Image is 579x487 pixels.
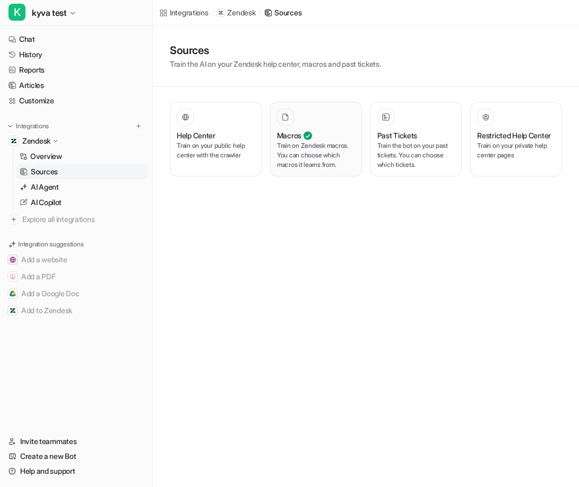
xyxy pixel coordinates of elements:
[4,251,148,268] button: Add a websiteAdd a website
[264,7,301,18] a: Sources
[11,138,17,144] img: Zendesk
[8,214,19,225] img: explore all integrations
[277,141,355,170] p: Train on Zendesk macros. You can choose which macros it learns from.
[6,122,14,130] img: expand menu
[22,136,50,146] p: Zendesk
[4,285,148,302] button: Add a Google DocAdd a Google Doc
[159,7,209,18] a: Integrations
[177,130,215,141] h3: Help Center
[217,7,255,18] a: Zendesk
[170,42,381,58] h1: Sources
[170,7,209,18] div: Integrations
[30,151,62,162] p: Overview
[170,58,381,69] p: Train the AI on your Zendesk help center, macros and past tickets.
[135,122,142,130] img: menu_add.svg
[31,182,59,192] p: AI Agent
[227,7,255,18] p: Zendesk
[8,4,25,21] span: K
[4,434,148,449] a: Invite teammates
[4,212,148,227] a: Explore all integrations
[4,78,148,93] a: Articles
[15,149,148,164] a: Overview
[177,141,255,160] p: Train on your public help center with the crawler
[10,273,16,280] img: Add a PDF
[32,5,66,20] span: kyva test
[10,256,16,263] img: Add a website
[212,8,214,17] span: /
[377,130,418,141] h3: Past Tickets
[470,102,562,176] button: Restricted Help CenterTrain on your private help center pages
[4,93,148,108] a: Customize
[4,302,148,319] button: Add to ZendeskAdd to Zendesk
[31,197,62,208] p: AI Copilot
[370,102,462,176] button: Past TicketsTrain the bot on your past tickets. You can choose which tickets.
[477,130,551,141] h3: Restricted Help Center
[270,102,362,176] button: MacrosTrain on Zendesk macros. You can choose which macros it learns from.
[477,141,555,160] p: Train on your private help center pages
[258,8,261,17] span: /
[4,268,148,285] button: Add a PDFAdd a PDF
[15,180,148,194] a: AI Agent
[274,7,301,18] div: Sources
[10,307,16,314] img: Add to Zendesk
[10,290,16,297] img: Add a Google Doc
[4,63,148,77] a: Reports
[4,47,148,62] a: History
[31,166,58,177] p: Sources
[4,464,148,479] a: Help and support
[18,240,83,249] p: Integration suggestions
[4,449,148,464] a: Create a new Bot
[22,211,144,228] span: Explore all integrations
[377,141,455,170] p: Train the bot on your past tickets. You can choose which tickets.
[4,121,52,131] button: Integrations
[15,164,148,179] a: Sources
[4,32,148,47] a: Chat
[15,195,148,210] a: AI Copilot
[277,130,301,141] h3: Macros
[170,102,262,176] button: Help CenterTrain on your public help center with the crawler
[16,122,49,130] p: Integrations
